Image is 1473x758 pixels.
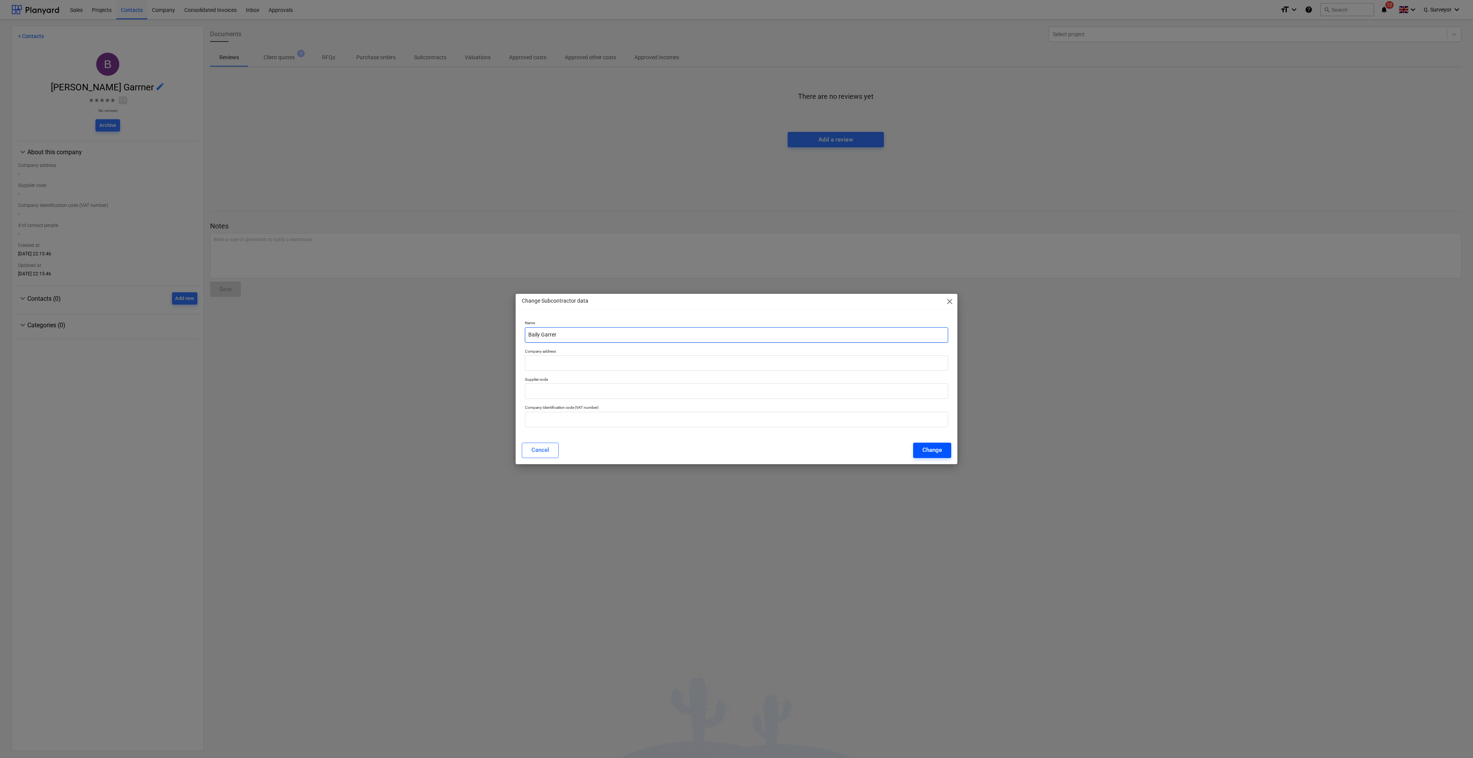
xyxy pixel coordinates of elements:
[531,445,549,455] div: Cancel
[525,405,948,411] p: Company Identification code (VAT number)
[522,443,559,458] button: Cancel
[525,320,948,327] p: Name
[922,445,942,455] div: Change
[525,377,948,383] p: Supplier code
[913,443,951,458] button: Change
[525,349,948,355] p: Company address
[522,297,588,305] p: Change Subcontractor data
[945,297,954,306] span: close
